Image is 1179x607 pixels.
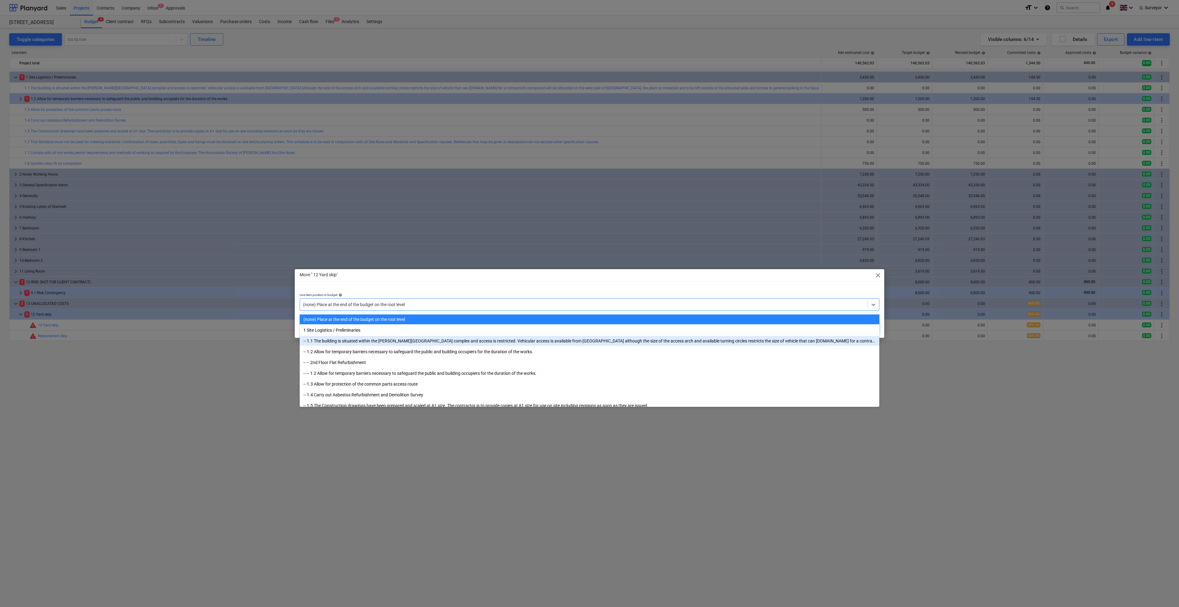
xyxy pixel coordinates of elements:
span: help [337,293,342,297]
div: -- 1.5 The Construction drawings have been prepared and scaled at A1 size. The contractor is to p... [300,401,879,411]
iframe: Chat Widget [1148,577,1179,607]
div: (none) Place at the end of the budget on the root level [300,314,879,324]
div: -- 1.2 Allow for temporary barriers necessary to safeguard the public and building occupiers for ... [300,347,879,357]
div: -- 1.1 The building is situated within the [PERSON_NAME][GEOGRAPHIC_DATA] complex and access is r... [300,336,879,346]
div: -- -- 1.2 Allow for temporary barriers necessary to safeguard the public and building occupiers f... [300,368,879,378]
div: 1 Site Logistics / Preliminaries [300,325,879,335]
div: -- 1.3 Allow for protection of the common parts access route [300,379,879,389]
div: -- 1.4 Carry out Asbestos Refurbishment and Demolition Survey [300,390,879,400]
span: close [874,272,882,279]
div: -- 1.1 The building is situated within the Gray’s Inn complex and access is restricted. Vehicular... [300,336,879,346]
div: -- -- 2nd Floor Flat Refurbishment [300,358,879,367]
p: Move " 12 Yard skip" [300,272,338,278]
div: Line-item position in budget [300,293,879,297]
